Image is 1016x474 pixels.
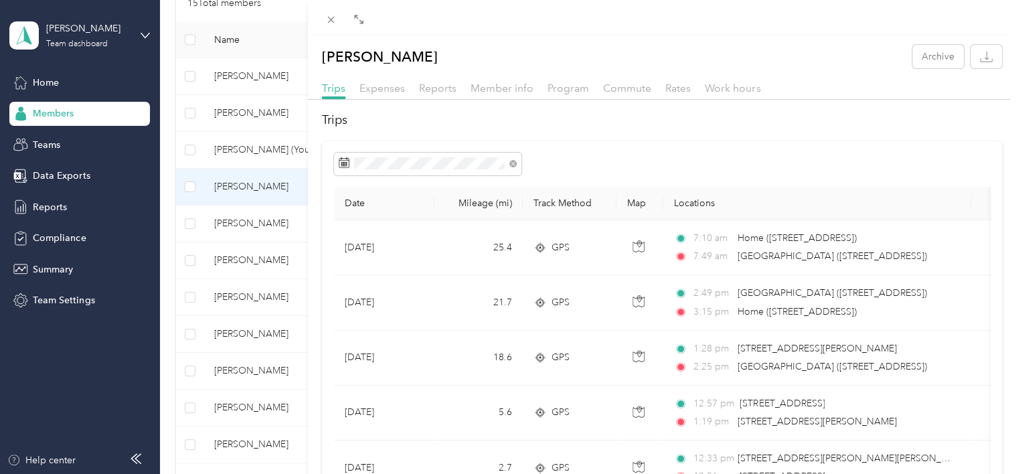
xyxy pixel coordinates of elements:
[547,82,589,94] span: Program
[738,250,927,262] span: [GEOGRAPHIC_DATA] ([STREET_ADDRESS])
[334,386,434,441] td: [DATE]
[663,187,971,220] th: Locations
[322,111,1002,129] h2: Trips
[693,451,731,466] span: 12:33 pm
[552,240,570,255] span: GPS
[740,398,825,409] span: [STREET_ADDRESS]
[738,287,927,299] span: [GEOGRAPHIC_DATA] ([STREET_ADDRESS])
[738,306,857,317] span: Home ([STREET_ADDRESS])
[738,416,897,427] span: [STREET_ADDRESS][PERSON_NAME]
[419,82,456,94] span: Reports
[705,82,760,94] span: Work hours
[434,220,523,275] td: 25.4
[941,399,1016,474] iframe: Everlance-gr Chat Button Frame
[471,82,533,94] span: Member info
[523,187,616,220] th: Track Method
[552,295,570,310] span: GPS
[334,220,434,275] td: [DATE]
[665,82,691,94] span: Rates
[693,305,731,319] span: 3:15 pm
[693,360,731,374] span: 2:25 pm
[552,405,570,420] span: GPS
[334,187,434,220] th: Date
[693,414,731,429] span: 1:19 pm
[359,82,405,94] span: Expenses
[552,350,570,365] span: GPS
[434,187,523,220] th: Mileage (mi)
[616,187,663,220] th: Map
[322,82,345,94] span: Trips
[434,275,523,330] td: 21.7
[738,361,927,372] span: [GEOGRAPHIC_DATA] ([STREET_ADDRESS])
[738,453,971,464] span: [STREET_ADDRESS][PERSON_NAME][PERSON_NAME]
[693,231,731,246] span: 7:10 am
[322,45,438,68] p: [PERSON_NAME]
[738,232,857,244] span: Home ([STREET_ADDRESS])
[693,341,731,356] span: 1:28 pm
[434,331,523,386] td: 18.6
[434,386,523,441] td: 5.6
[912,45,964,68] button: Archive
[693,249,731,264] span: 7:49 am
[334,331,434,386] td: [DATE]
[693,396,734,411] span: 12:57 pm
[334,275,434,330] td: [DATE]
[603,82,651,94] span: Commute
[693,286,731,301] span: 2:49 pm
[738,343,897,354] span: [STREET_ADDRESS][PERSON_NAME]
